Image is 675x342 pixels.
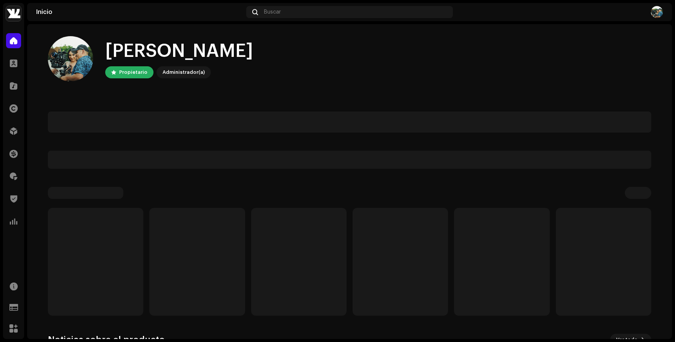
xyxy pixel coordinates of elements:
img: 9d8bb8e1-882d-4cad-b6ab-e8a3da621c55 [48,36,93,81]
div: Propietario [119,68,147,77]
div: Inicio [36,9,243,15]
img: 9d8bb8e1-882d-4cad-b6ab-e8a3da621c55 [651,6,663,18]
div: [PERSON_NAME] [105,39,253,63]
img: a0cb7215-512d-4475-8dcc-39c3dc2549d0 [6,6,21,21]
span: Buscar [264,9,281,15]
div: Administrador(a) [163,68,205,77]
